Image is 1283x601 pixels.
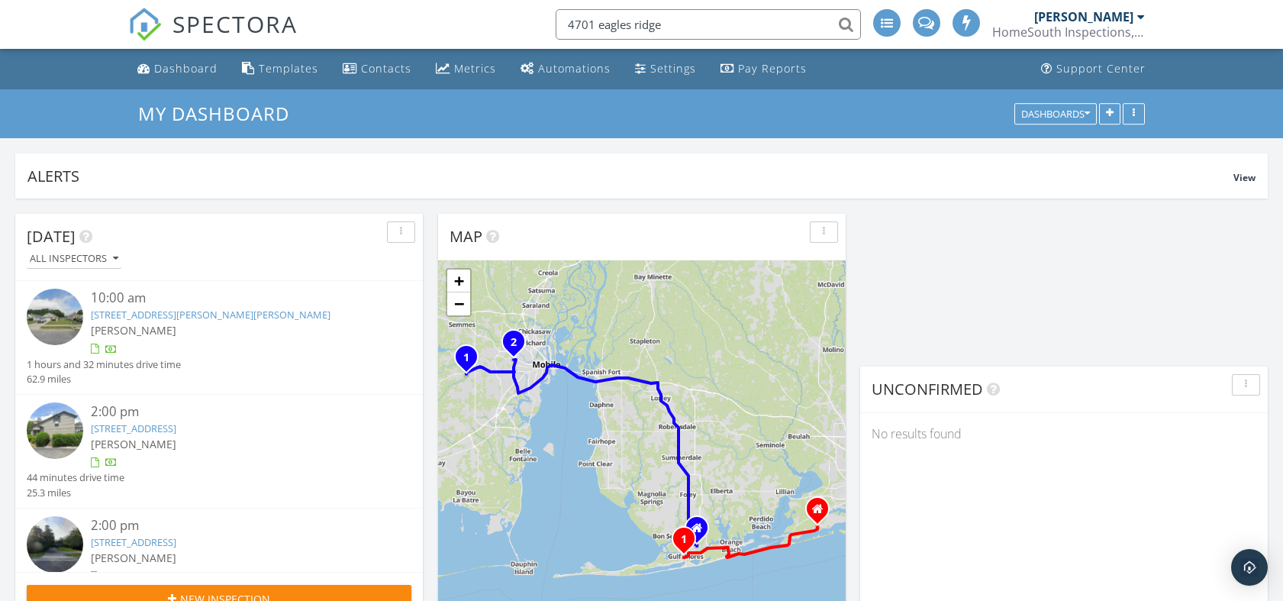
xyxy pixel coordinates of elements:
a: Automations (Advanced) [514,55,617,83]
input: Search everything... [556,9,861,40]
a: Metrics [430,55,502,83]
a: Pay Reports [714,55,813,83]
div: 2:00 pm [91,402,379,422]
div: Open Intercom Messenger [1231,549,1268,586]
div: Support Center [1056,61,1146,76]
span: [PERSON_NAME] [91,437,176,451]
span: View [1233,171,1256,184]
div: 1 hours and 32 minutes drive time [27,357,181,372]
img: The Best Home Inspection Software - Spectora [128,8,162,41]
div: 395 Mizzen Lane, Pensacola FL 32507 [817,509,827,518]
i: 1 [681,535,687,545]
div: Contacts [361,61,411,76]
a: SPECTORA [128,21,298,53]
button: Dashboards [1014,103,1097,124]
a: Templates [236,55,324,83]
div: Settings [650,61,696,76]
i: 1 [463,353,469,364]
span: Map [450,226,482,247]
a: [STREET_ADDRESS] [91,535,176,549]
div: 10:00 am [91,289,379,308]
div: Alerts [27,166,1233,186]
a: 2:00 pm [STREET_ADDRESS] [PERSON_NAME] 44 minutes drive time 25.3 miles [27,402,411,500]
a: Settings [629,55,702,83]
span: Unconfirmed [872,379,983,399]
div: 2:00 pm [91,516,379,535]
div: Metrics [454,61,496,76]
div: 25.3 miles [27,486,124,500]
span: [PERSON_NAME] [91,323,176,338]
a: Dashboard [131,55,224,83]
div: Dashboards [1021,108,1090,119]
img: streetview [27,516,83,573]
a: Zoom out [447,292,470,315]
div: No results found [860,413,1268,454]
span: [DATE] [27,226,76,247]
a: [STREET_ADDRESS][PERSON_NAME][PERSON_NAME] [91,308,330,322]
img: streetview [27,289,83,345]
i: 2 [511,338,517,348]
a: My Dashboard [138,101,302,126]
div: 62.9 miles [27,372,181,386]
div: 44 minutes drive time [27,470,124,485]
div: [PERSON_NAME] [1034,9,1133,24]
div: 21300 Cotton Creek Dr, N-105, Gulf Shores AL 36542 [697,528,706,537]
div: 3503 SpringHill Ave, Mobile, AL 36608 [514,341,523,351]
img: streetview [27,402,83,459]
div: Templates [259,61,318,76]
span: [PERSON_NAME] [91,551,176,565]
div: Pay Reports [738,61,807,76]
div: All Inspectors [30,254,118,264]
div: 1010 Hamilton Bridges Dr E, Mobile, AL 36695 [466,357,475,366]
div: HomeSouth Inspections, LLC [992,24,1145,40]
button: All Inspectors [27,249,121,270]
a: [STREET_ADDRESS] [91,422,176,435]
a: Contacts [337,55,417,83]
a: 10:00 am [STREET_ADDRESS][PERSON_NAME][PERSON_NAME] [PERSON_NAME] 1 hours and 32 minutes drive ti... [27,289,411,386]
span: SPECTORA [172,8,298,40]
a: Zoom in [447,270,470,292]
div: 389 Clubhouse Dr AA1, Gulf Shores, AL 36542 [684,538,693,548]
a: Support Center [1035,55,1152,83]
div: Automations [538,61,611,76]
div: Dashboard [154,61,218,76]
